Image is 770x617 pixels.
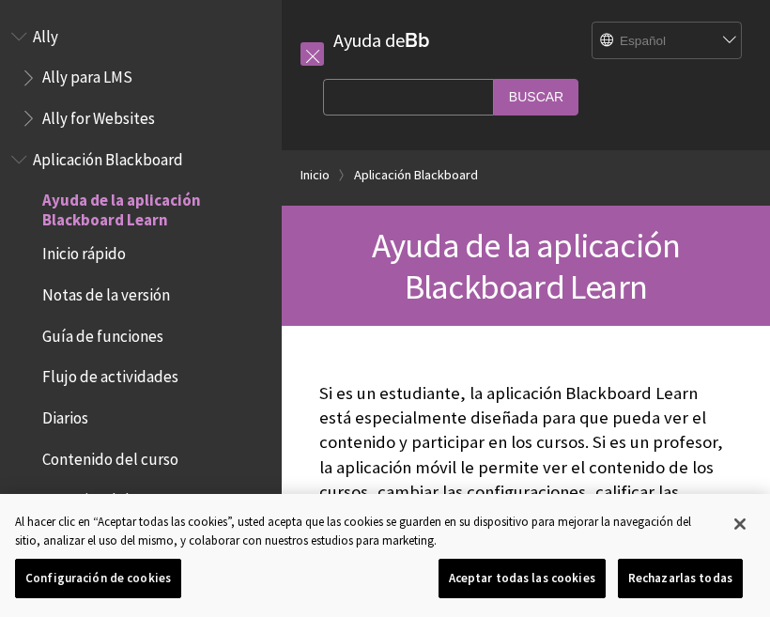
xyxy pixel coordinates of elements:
[354,163,478,187] a: Aplicación Blackboard
[333,28,430,52] a: Ayuda deBb
[15,513,716,549] div: Al hacer clic en “Aceptar todas las cookies”, usted acepta que las cookies se guarden en su dispo...
[618,559,743,598] button: Rechazarlas todas
[15,559,181,598] button: Configuración de cookies
[11,21,270,134] nav: Book outline for Anthology Ally Help
[42,485,170,510] span: Mensajes del curso
[42,62,132,87] span: Ally para LMS
[719,503,761,545] button: Cerrar
[372,224,680,308] span: Ayuda de la aplicación Blackboard Learn
[405,28,430,53] strong: Bb
[42,320,163,346] span: Guía de funciones
[319,381,732,553] p: Si es un estudiante, la aplicación Blackboard Learn está especialmente diseñada para que pueda ve...
[300,163,330,187] a: Inicio
[439,559,606,598] button: Aceptar todas las cookies
[42,362,178,387] span: Flujo de actividades
[593,23,743,60] select: Site Language Selector
[33,21,58,46] span: Ally
[33,144,183,169] span: Aplicación Blackboard
[494,79,578,116] input: Buscar
[42,279,170,304] span: Notas de la versión
[42,443,178,469] span: Contenido del curso
[42,402,88,427] span: Diarios
[42,185,269,229] span: Ayuda de la aplicación Blackboard Learn
[42,102,155,128] span: Ally for Websites
[42,239,126,264] span: Inicio rápido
